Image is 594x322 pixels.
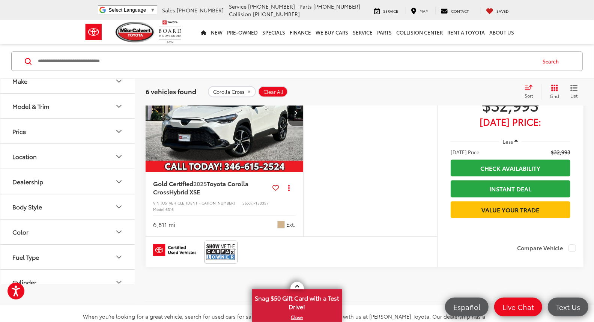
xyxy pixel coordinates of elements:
a: Rent a Toyota [445,20,487,44]
span: Hybrid XSE [169,187,200,196]
span: 6 vehicles found [146,87,196,96]
span: Sales [162,6,176,14]
span: Live Chat [499,302,538,311]
input: Search by Make, Model, or Keyword [37,53,535,71]
span: Parts [300,3,312,10]
div: Cylinder [114,278,123,287]
span: Service [383,8,399,14]
a: Home [199,20,209,44]
button: DealershipDealership [0,170,135,194]
button: Body StyleBody Style [0,195,135,219]
span: [DATE] Price: [451,118,570,125]
a: Español [445,298,489,316]
a: About Us [487,20,517,44]
a: 2025 Toyota Corolla Cross Hybrid XSE2025 Toyota Corolla Cross Hybrid XSE2025 Toyota Corolla Cross... [145,53,304,172]
button: Grid View [541,84,565,99]
a: Pre-Owned [225,20,260,44]
span: Gold Certified [153,179,193,188]
div: Color [12,229,29,236]
div: 6,811 mi [153,220,175,229]
button: CylinderCylinder [0,270,135,295]
span: Less [503,138,513,145]
span: [PHONE_NUMBER] [253,10,300,18]
span: Pearl [277,221,285,228]
button: Actions [283,181,296,194]
div: Model & Trim [114,102,123,111]
button: Fuel TypeFuel Type [0,245,135,269]
button: Select sort value [521,84,541,99]
button: Next image [288,99,303,126]
div: Location [12,153,37,160]
a: My Saved Vehicles [481,7,515,14]
span: Español [450,302,484,311]
span: [PHONE_NUMBER] [177,6,224,14]
span: PT53357 [253,200,269,206]
span: ▼ [150,7,155,13]
a: Service [369,7,404,14]
span: Snag $50 Gift Card with a Test Drive! [253,290,341,313]
a: Parts [375,20,394,44]
span: Stock: [242,200,253,206]
span: dropdown dots [288,185,290,191]
img: Mike Calvert Toyota [116,22,155,42]
button: PricePrice [0,119,135,144]
a: Gold Certified2025Toyota Corolla CrossHybrid XSE [153,179,270,196]
button: MakeMake [0,69,135,93]
div: Body Style [114,202,123,211]
div: Make [114,77,123,86]
div: Dealership [114,177,123,186]
div: Make [12,78,27,85]
div: Dealership [12,178,43,185]
button: Less [499,135,522,148]
span: Ext. [287,221,296,228]
span: $32,993 [551,148,570,156]
span: Collision [229,10,252,18]
a: Text Us [548,298,588,316]
img: Toyota [80,20,108,44]
span: List [570,93,578,99]
button: remove Corolla%20Cross [208,86,256,98]
button: Model & TrimModel & Trim [0,94,135,119]
div: 2025 Toyota Corolla Cross Hybrid XSE 0 [145,53,304,172]
a: Collision Center [394,20,445,44]
img: Toyota Certified Used Vehicles [153,244,196,256]
button: Search [535,52,570,71]
span: [US_VEHICLE_IDENTIFICATION_NUMBER] [161,200,235,206]
div: Price [12,128,26,135]
a: Specials [260,20,288,44]
span: Model: [153,206,165,212]
span: Contact [451,8,469,14]
span: Service [229,3,247,10]
div: Color [114,227,123,236]
div: Fuel Type [114,253,123,262]
span: Sort [525,93,533,99]
span: 6316 [165,206,174,212]
div: Model & Trim [12,103,49,110]
div: Cylinder [12,279,36,286]
span: [DATE] Price: [451,148,481,156]
span: Toyota Corolla Cross [153,179,248,196]
span: Saved [497,8,509,14]
a: Check Availability [451,159,570,176]
span: VIN: [153,200,161,206]
a: Service [351,20,375,44]
span: Select Language [108,7,146,13]
div: Location [114,152,123,161]
span: Map [420,8,428,14]
span: Grid [550,93,559,99]
label: Compare Vehicle [517,244,576,252]
button: ColorColor [0,220,135,244]
button: LocationLocation [0,144,135,169]
a: Select Language​ [108,7,155,13]
button: List View [565,84,583,99]
a: Value Your Trade [451,201,570,218]
span: Corolla Cross [213,89,244,95]
div: Fuel Type [12,254,39,261]
span: Clear All [263,89,283,95]
a: Instant Deal [451,180,570,197]
span: Text Us [552,302,584,311]
a: Map [406,7,434,14]
a: Contact [435,7,475,14]
img: 2025 Toyota Corolla Cross Hybrid XSE [145,53,304,172]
